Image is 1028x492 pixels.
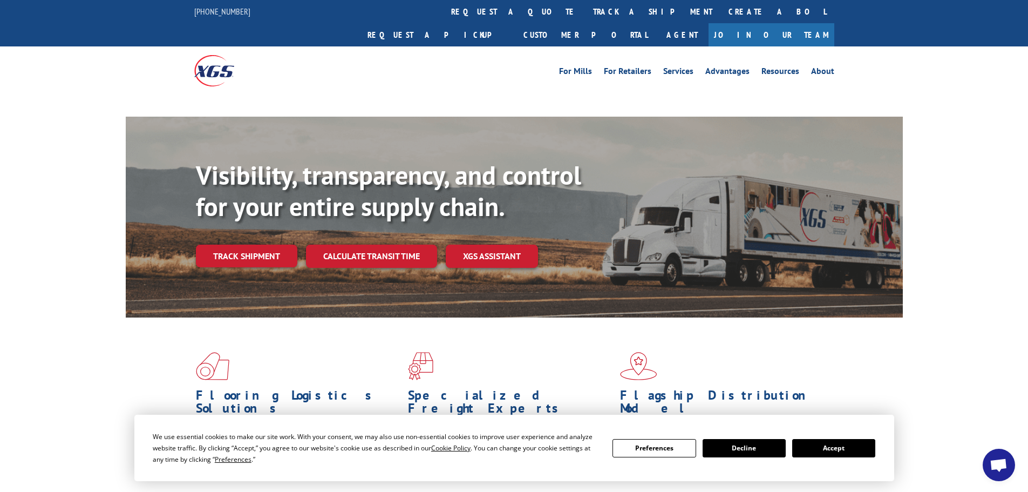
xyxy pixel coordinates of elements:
span: Preferences [215,455,251,464]
h1: Specialized Freight Experts [408,389,612,420]
a: For Mills [559,67,592,79]
a: Advantages [705,67,750,79]
a: Customer Portal [515,23,656,46]
a: Resources [761,67,799,79]
button: Decline [703,439,786,457]
a: For Retailers [604,67,651,79]
img: xgs-icon-flagship-distribution-model-red [620,352,657,380]
div: Cookie Consent Prompt [134,415,894,481]
img: xgs-icon-focused-on-flooring-red [408,352,433,380]
a: Request a pickup [359,23,515,46]
a: Open chat [983,449,1015,481]
h1: Flagship Distribution Model [620,389,824,420]
b: Visibility, transparency, and control for your entire supply chain. [196,158,581,223]
button: Preferences [612,439,696,457]
a: About [811,67,834,79]
button: Accept [792,439,875,457]
a: Join Our Team [709,23,834,46]
a: [PHONE_NUMBER] [194,6,250,17]
span: Cookie Policy [431,443,471,453]
a: XGS ASSISTANT [446,245,538,268]
a: Calculate transit time [306,245,437,268]
a: Track shipment [196,245,297,267]
a: Services [663,67,693,79]
div: We use essential cookies to make our site work. With your consent, we may also use non-essential ... [153,431,600,465]
h1: Flooring Logistics Solutions [196,389,400,420]
a: Agent [656,23,709,46]
img: xgs-icon-total-supply-chain-intelligence-red [196,352,229,380]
